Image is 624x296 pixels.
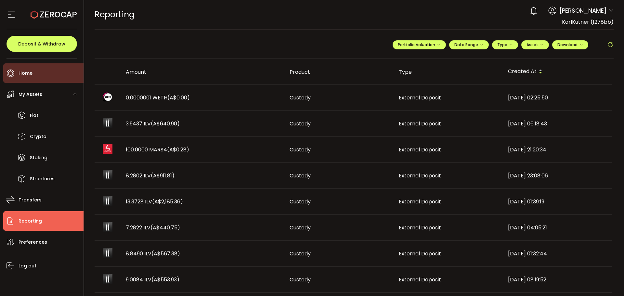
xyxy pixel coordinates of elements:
span: 7.2822 ILV [126,224,180,231]
img: ilv_portfolio.png [103,170,112,180]
div: Amount [121,68,284,76]
span: Portfolio Valuation [398,42,441,47]
span: External Deposit [399,224,441,231]
button: Date Range [449,40,489,49]
div: [DATE] 04:05:21 [503,224,612,231]
span: Download [557,42,583,47]
img: ilv_portfolio.png [103,196,112,206]
span: Custody [290,172,311,179]
div: [DATE] 01:32:44 [503,250,612,257]
span: Crypto [30,132,46,141]
span: 13.3728 ILV [126,198,183,205]
button: Asset [521,40,549,49]
span: Type [497,42,513,47]
span: (A$911.81) [151,172,175,179]
span: 8.8490 ILV [126,250,180,257]
span: KarlKutner (1278bb) [562,18,614,26]
div: [DATE] 21:20:34 [503,146,612,153]
span: (A$2,185.36) [152,198,183,205]
span: Custody [290,146,311,153]
span: (A$640.90) [151,120,180,127]
span: Structures [30,174,55,184]
span: Custody [290,94,311,101]
span: External Deposit [399,250,441,257]
span: Custody [290,198,311,205]
img: ilv_portfolio.png [103,118,112,128]
span: External Deposit [399,172,441,179]
span: (A$567.38) [151,250,180,257]
span: External Deposit [399,146,441,153]
button: Portfolio Valuation [393,40,446,49]
button: Type [492,40,518,49]
div: [DATE] 23:08:06 [503,172,612,179]
span: (A$553.93) [151,276,179,283]
div: Type [394,68,503,76]
span: (A$440.75) [150,224,180,231]
span: Custody [290,276,311,283]
span: External Deposit [399,198,441,205]
span: External Deposit [399,94,441,101]
div: Created At [503,66,612,77]
button: Download [552,40,588,49]
iframe: Chat Widget [591,265,624,296]
img: weth_portfolio.png [103,92,112,102]
span: (A$0.00) [167,94,190,101]
span: (A$0.28) [167,146,189,153]
img: ilv_portfolio.png [103,248,112,258]
div: [DATE] 02:25:50 [503,94,612,101]
span: 9.0084 ILV [126,276,179,283]
span: Custody [290,250,311,257]
div: [DATE] 01:39:19 [503,198,612,205]
span: Transfers [19,195,42,205]
span: 100.0000 MARS4 [126,146,189,153]
span: Log out [19,261,36,271]
button: Deposit & Withdraw [6,36,77,52]
span: Staking [30,153,47,162]
span: Fiat [30,111,38,120]
span: My Assets [19,90,42,99]
span: Custody [290,224,311,231]
img: ilv_portfolio.png [103,222,112,232]
div: [DATE] 06:18:43 [503,120,612,127]
img: mars4_portfolio.png [103,144,112,154]
span: Reporting [95,9,135,20]
span: External Deposit [399,120,441,127]
span: Custody [290,120,311,127]
span: Deposit & Withdraw [18,42,65,46]
span: 8.2802 ILV [126,172,175,179]
span: Date Range [454,42,484,47]
div: [DATE] 08:19:52 [503,276,612,283]
span: Preferences [19,238,47,247]
span: Reporting [19,216,42,226]
span: External Deposit [399,276,441,283]
span: 3.9437 ILV [126,120,180,127]
div: Product [284,68,394,76]
span: [PERSON_NAME] [560,6,606,15]
img: ilv_portfolio.png [103,274,112,284]
span: Asset [526,42,538,47]
span: Home [19,69,32,78]
span: 0.0000001 WETH [126,94,190,101]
